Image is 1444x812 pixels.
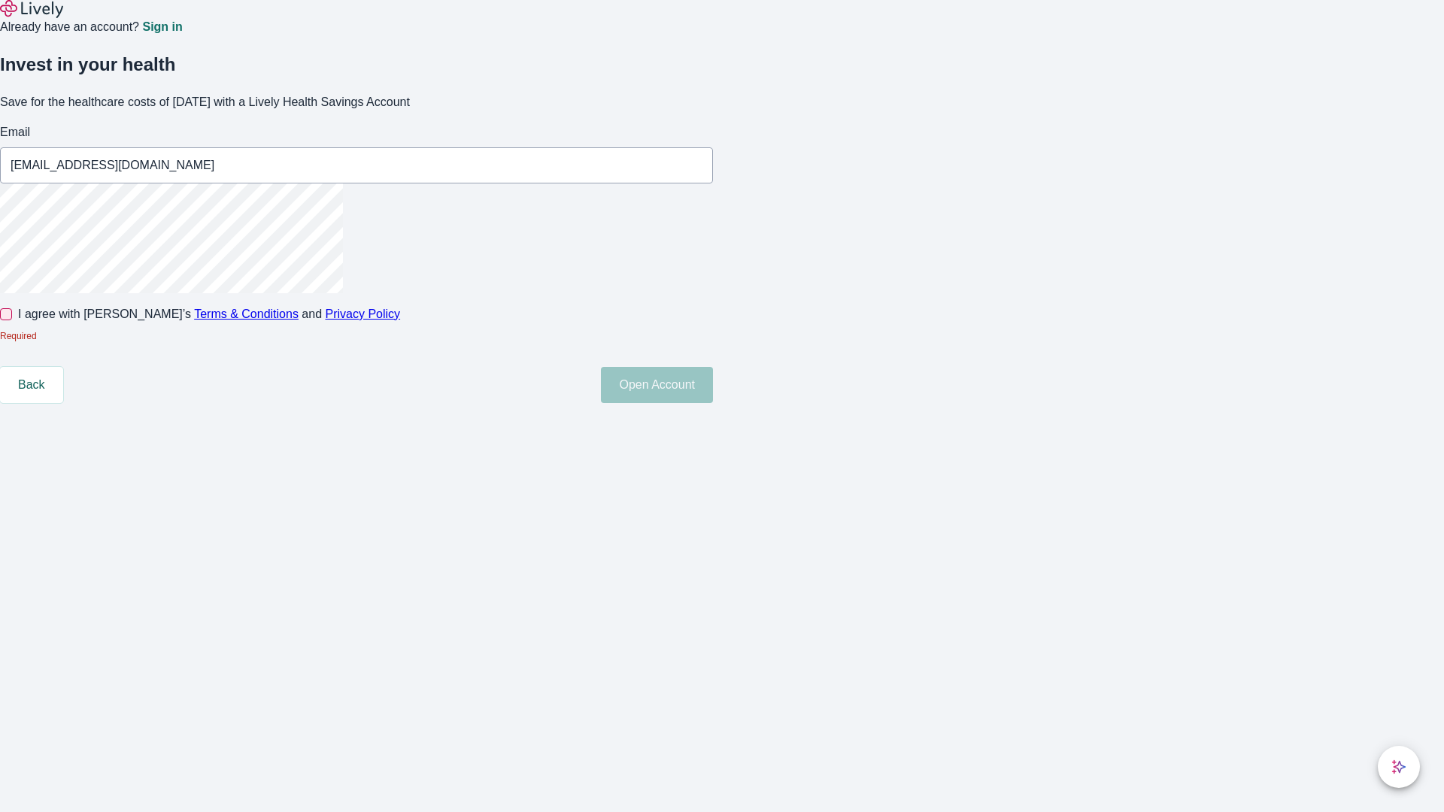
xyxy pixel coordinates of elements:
[1378,746,1420,788] button: chat
[142,21,182,33] a: Sign in
[1391,759,1406,774] svg: Lively AI Assistant
[326,308,401,320] a: Privacy Policy
[18,305,400,323] span: I agree with [PERSON_NAME]’s and
[194,308,299,320] a: Terms & Conditions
